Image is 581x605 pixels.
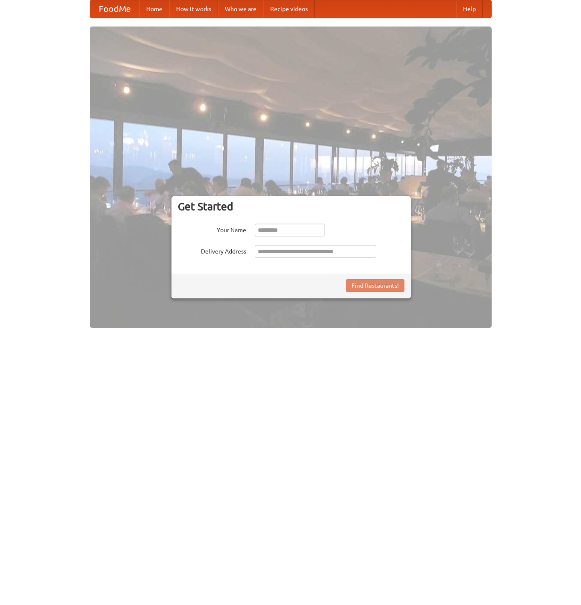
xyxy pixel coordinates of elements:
[346,279,404,292] button: Find Restaurants!
[178,200,404,213] h3: Get Started
[178,224,246,234] label: Your Name
[218,0,263,18] a: Who we are
[263,0,315,18] a: Recipe videos
[456,0,483,18] a: Help
[139,0,169,18] a: Home
[178,245,246,256] label: Delivery Address
[169,0,218,18] a: How it works
[90,0,139,18] a: FoodMe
